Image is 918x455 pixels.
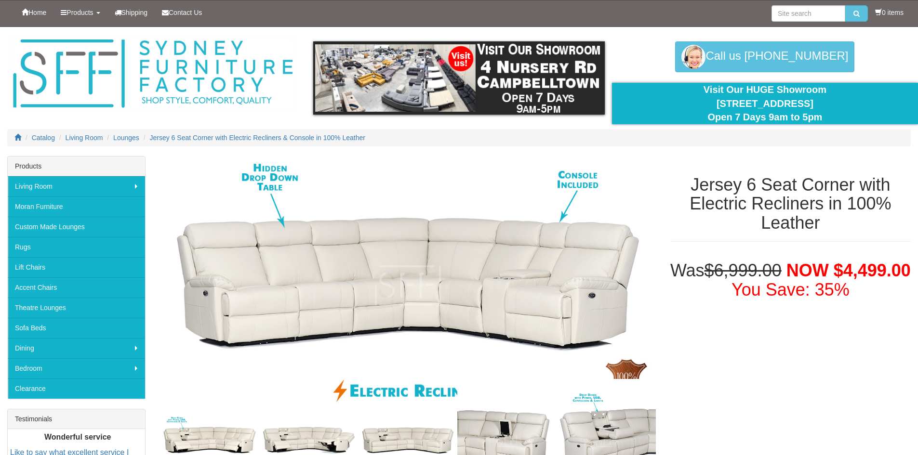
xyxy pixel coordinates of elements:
div: Testimonials [8,409,145,429]
img: showroom.gif [313,41,605,115]
a: Products [53,0,107,25]
a: Catalog [32,134,55,142]
a: Rugs [8,237,145,257]
a: Accent Chairs [8,277,145,298]
div: Products [8,156,145,176]
img: Sydney Furniture Factory [8,37,297,111]
a: Clearance [8,378,145,399]
input: Site search [772,5,845,22]
h1: Was [670,261,911,299]
a: Dining [8,338,145,358]
a: Lounges [113,134,139,142]
a: Sofa Beds [8,318,145,338]
span: NOW $4,499.00 [786,260,911,280]
a: Contact Us [155,0,209,25]
a: Lift Chairs [8,257,145,277]
del: $6,999.00 [705,260,782,280]
span: Shipping [121,9,148,16]
a: Living Room [8,176,145,196]
b: Wonderful service [44,433,111,441]
a: Home [14,0,53,25]
a: Living Room [66,134,103,142]
a: Shipping [107,0,155,25]
span: Home [28,9,46,16]
a: Theatre Lounges [8,298,145,318]
a: Moran Furniture [8,196,145,217]
li: 0 items [875,8,904,17]
span: Contact Us [169,9,202,16]
h1: Jersey 6 Seat Corner with Electric Recliners in 100% Leather [670,175,911,233]
a: Bedroom [8,358,145,378]
span: Products [67,9,93,16]
div: Visit Our HUGE Showroom [STREET_ADDRESS] Open 7 Days 9am to 5pm [619,83,911,124]
a: Custom Made Lounges [8,217,145,237]
font: You Save: 35% [732,280,850,299]
a: Jersey 6 Seat Corner with Electric Recliners & Console in 100% Leather [150,134,365,142]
